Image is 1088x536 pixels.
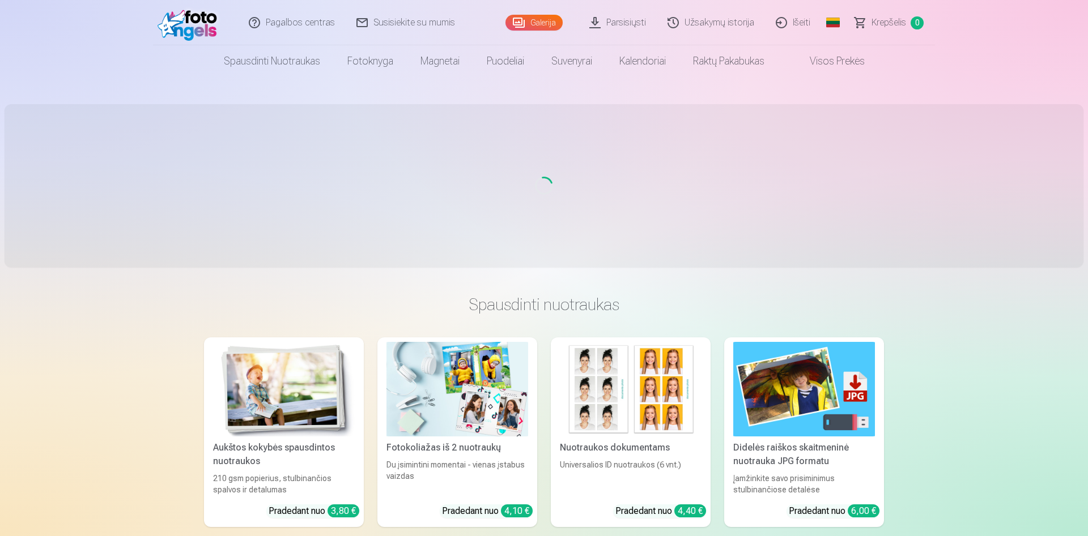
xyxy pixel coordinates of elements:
a: Visos prekės [778,45,878,77]
div: Pradedant nuo [615,504,706,518]
div: Pradedant nuo [789,504,879,518]
a: Magnetai [407,45,473,77]
a: Spausdinti nuotraukas [210,45,334,77]
img: /fa2 [158,5,223,41]
h3: Spausdinti nuotraukas [213,294,875,315]
div: Pradedant nuo [269,504,359,518]
a: Nuotraukos dokumentamsNuotraukos dokumentamsUniversalios ID nuotraukos (6 vnt.)Pradedant nuo 4,40 € [551,337,711,527]
div: 3,80 € [328,504,359,517]
div: 4,40 € [674,504,706,517]
div: 6,00 € [848,504,879,517]
img: Aukštos kokybės spausdintos nuotraukos [213,342,355,436]
span: Krepšelis [872,16,906,29]
a: Galerija [505,15,563,31]
span: 0 [911,16,924,29]
div: Universalios ID nuotraukos (6 vnt.) [555,459,706,495]
img: Nuotraukos dokumentams [560,342,702,436]
a: Puodeliai [473,45,538,77]
div: Du įsimintini momentai - vienas įstabus vaizdas [382,459,533,495]
div: 4,10 € [501,504,533,517]
a: Didelės raiškos skaitmeninė nuotrauka JPG formatuDidelės raiškos skaitmeninė nuotrauka JPG format... [724,337,884,527]
div: Pradedant nuo [442,504,533,518]
a: Fotoknyga [334,45,407,77]
div: Fotokoliažas iš 2 nuotraukų [382,441,533,454]
a: Fotokoliažas iš 2 nuotraukųFotokoliažas iš 2 nuotraukųDu įsimintini momentai - vienas įstabus vai... [377,337,537,527]
div: Didelės raiškos skaitmeninė nuotrauka JPG formatu [729,441,879,468]
a: Raktų pakabukas [679,45,778,77]
img: Didelės raiškos skaitmeninė nuotrauka JPG formatu [733,342,875,436]
a: Kalendoriai [606,45,679,77]
a: Suvenyrai [538,45,606,77]
div: 210 gsm popierius, stulbinančios spalvos ir detalumas [209,473,359,495]
a: Aukštos kokybės spausdintos nuotraukos Aukštos kokybės spausdintos nuotraukos210 gsm popierius, s... [204,337,364,527]
div: Įamžinkite savo prisiminimus stulbinančiose detalėse [729,473,879,495]
div: Aukštos kokybės spausdintos nuotraukos [209,441,359,468]
div: Nuotraukos dokumentams [555,441,706,454]
img: Fotokoliažas iš 2 nuotraukų [386,342,528,436]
